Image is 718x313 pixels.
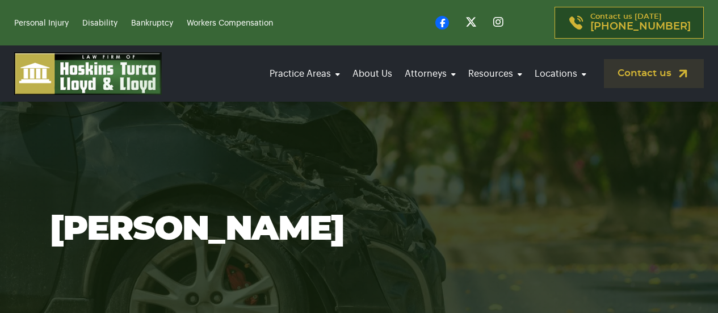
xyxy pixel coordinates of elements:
[465,58,526,90] a: Resources
[82,19,117,27] a: Disability
[555,7,704,39] a: Contact us [DATE][PHONE_NUMBER]
[14,19,69,27] a: Personal Injury
[50,210,669,249] h1: [PERSON_NAME]
[604,59,704,88] a: Contact us
[590,13,691,32] p: Contact us [DATE]
[531,58,590,90] a: Locations
[187,19,273,27] a: Workers Compensation
[590,22,691,32] hm-ph: [PHONE_NUMBER]
[401,58,459,90] a: Attorneys
[131,19,173,27] a: Bankruptcy
[14,52,162,95] img: logo
[266,58,343,90] a: Practice Areas
[349,58,396,90] a: About Us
